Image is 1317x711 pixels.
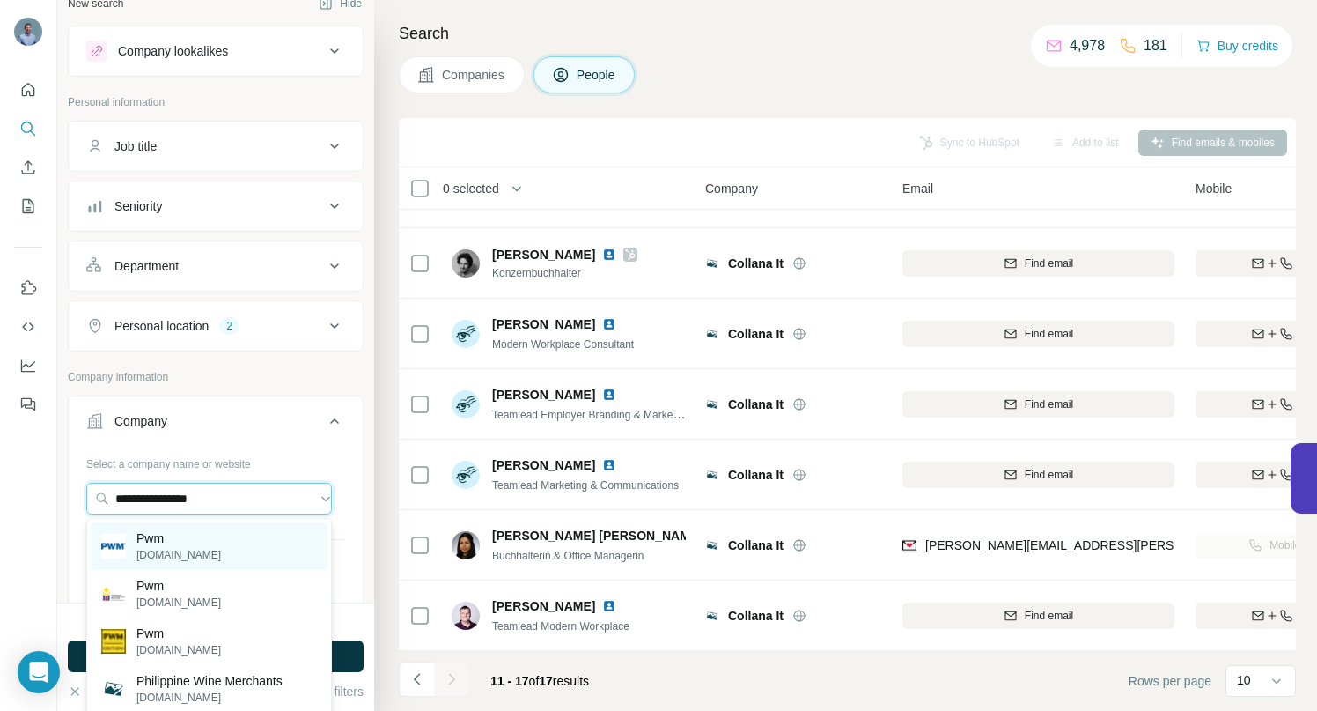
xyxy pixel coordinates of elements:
p: Personal information [68,94,364,110]
span: 17 [539,674,553,688]
p: 10 [1237,671,1251,689]
button: Personal location2 [69,305,363,347]
img: Logo of Collana It [705,468,719,482]
span: Rows per page [1129,672,1211,690]
img: Pwm [101,629,126,654]
button: Feedback [14,389,42,420]
div: Job title [114,137,157,155]
img: LinkedIn logo [602,248,616,262]
span: Companies [442,66,506,84]
div: Department [114,257,179,275]
button: Clear [68,683,118,700]
button: Run search [68,641,364,672]
img: Avatar [452,461,480,489]
button: Company [69,400,363,449]
button: Use Surfe on LinkedIn [14,272,42,304]
span: Collana It [728,325,784,343]
button: Search [14,113,42,144]
button: Find email [902,250,1174,277]
span: Modern Workplace Consultant [492,338,634,351]
span: 0 selected [443,180,499,197]
img: Avatar [452,531,480,559]
button: Seniority [69,185,363,227]
button: Company lookalikes [69,30,363,72]
span: Email [902,180,933,197]
span: [PERSON_NAME] [492,386,595,404]
div: Personal location [114,317,209,335]
span: [PERSON_NAME] [492,246,595,263]
span: [PERSON_NAME] [PERSON_NAME] [492,527,703,544]
button: Job title [69,125,363,167]
span: Buchhalterin & Office Managerin [492,550,644,562]
span: Company [705,180,758,197]
span: Find email [1025,326,1073,342]
span: Find email [1025,256,1073,271]
span: [PERSON_NAME] [492,597,595,615]
p: [DOMAIN_NAME] [136,690,283,706]
span: Konzernbuchhalter [492,265,637,281]
button: Find email [902,462,1174,488]
span: People [577,66,617,84]
span: Find email [1025,396,1073,412]
img: Logo of Collana It [705,397,719,411]
img: Logo of Collana It [705,538,719,552]
p: [DOMAIN_NAME] [136,595,221,611]
div: Seniority [114,197,162,215]
img: Pwm [101,534,126,559]
span: Mobile [1196,180,1232,197]
img: LinkedIn logo [602,458,616,472]
button: Enrich CSV [14,152,42,183]
span: [PERSON_NAME] [492,315,595,333]
p: 4,978 [1070,35,1105,56]
p: [DOMAIN_NAME] [136,642,221,658]
img: provider findymail logo [902,537,916,554]
div: Select a company name or website [86,449,345,472]
span: Collana It [728,466,784,484]
p: [DOMAIN_NAME] [136,547,221,563]
button: Find email [902,391,1174,418]
span: Teamlead Modern Workplace [492,620,629,633]
span: Find email [1025,608,1073,624]
img: Logo of Collana It [705,327,719,341]
div: 2 [219,318,239,334]
div: Company lookalikes [118,42,228,60]
p: Pwm [136,530,221,547]
img: Philippine Wine Merchants [101,677,126,701]
button: Dashboard [14,350,42,381]
button: Navigate to previous page [399,662,434,697]
button: Use Surfe API [14,311,42,343]
button: Find email [902,321,1174,347]
span: 11 - 17 [490,674,529,688]
h4: Search [399,21,1296,46]
img: LinkedIn logo [602,388,616,402]
img: LinkedIn logo [602,317,616,331]
button: Find email [902,603,1174,629]
span: results [490,674,589,688]
span: Teamlead Employer Branding & Marketing [492,407,690,421]
span: Collana It [728,255,784,272]
button: Quick start [14,74,42,106]
span: Collana It [728,607,784,625]
p: Philippine Wine Merchants [136,672,283,690]
img: Avatar [452,390,480,418]
span: [PERSON_NAME] [492,456,595,474]
div: Company [114,412,167,430]
button: Department [69,245,363,287]
img: Avatar [452,602,480,630]
img: Avatar [14,18,42,46]
p: Pwm [136,577,221,595]
img: Logo of Collana It [705,609,719,623]
p: Company information [68,369,364,385]
img: Logo of Collana It [705,256,719,270]
div: Open Intercom Messenger [18,651,60,693]
span: Collana It [728,396,784,413]
span: Find email [1025,467,1073,483]
img: Pwm [101,581,126,606]
p: Pwm [136,625,221,642]
button: My lists [14,190,42,222]
span: Teamlead Marketing & Communications [492,479,679,492]
img: Avatar [452,320,480,348]
img: LinkedIn logo [602,599,616,613]
p: 181 [1144,35,1167,56]
span: Collana It [728,537,784,554]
